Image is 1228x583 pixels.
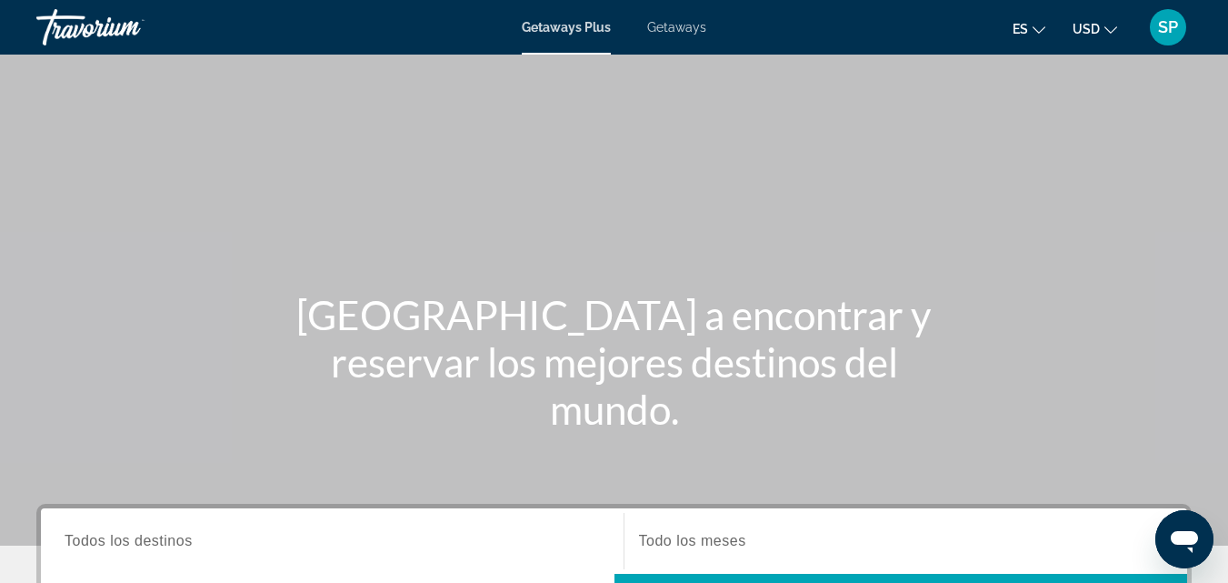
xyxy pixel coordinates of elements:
[1073,15,1117,42] button: Change currency
[639,533,746,548] span: Todo los meses
[647,20,706,35] a: Getaways
[522,20,611,35] a: Getaways Plus
[1013,22,1028,36] span: es
[1013,15,1045,42] button: Change language
[1073,22,1100,36] span: USD
[274,291,955,433] h1: [GEOGRAPHIC_DATA] a encontrar y reservar los mejores destinos del mundo.
[36,4,218,51] a: Travorium
[1144,8,1192,46] button: User Menu
[65,533,193,548] span: Todos los destinos
[1155,510,1213,568] iframe: Button to launch messaging window
[1158,18,1178,36] span: SP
